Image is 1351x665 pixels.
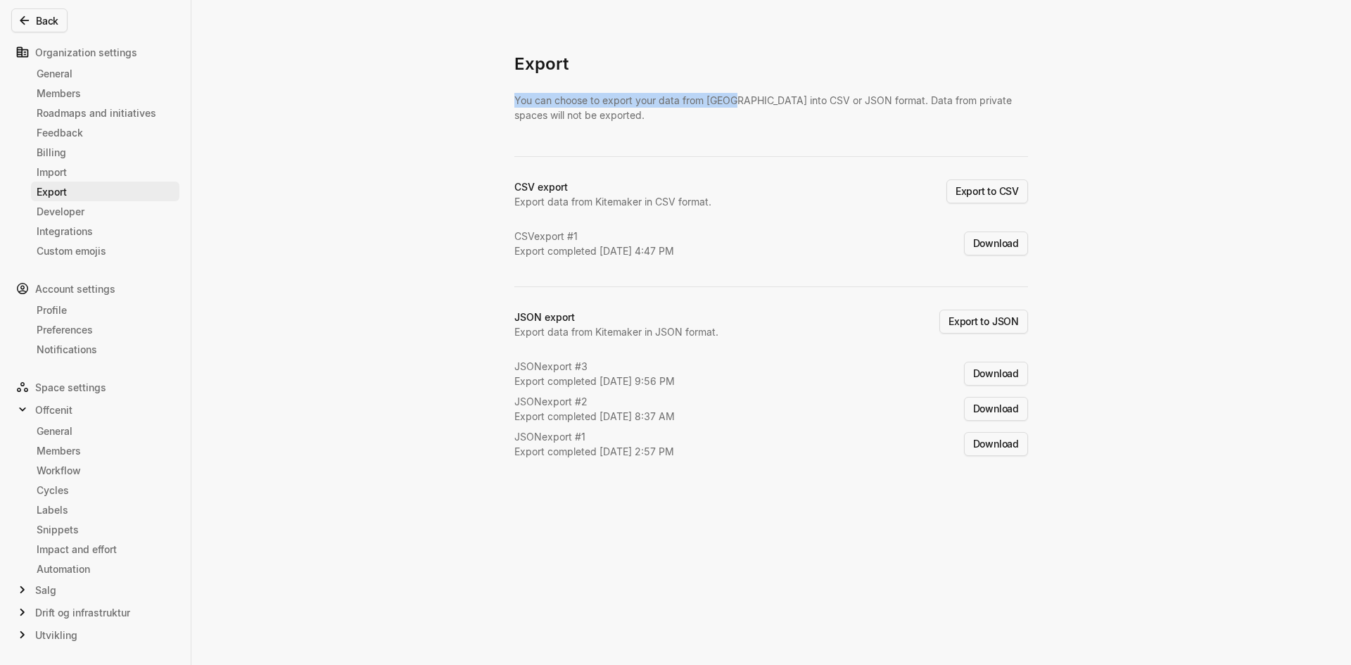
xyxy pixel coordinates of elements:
[35,628,77,642] span: Utvikling
[964,232,1028,255] button: Download
[31,559,179,578] a: Automation
[37,562,174,576] div: Automation
[31,221,179,241] a: Integrations
[37,303,174,317] div: Profile
[35,605,130,620] span: Drift og infrastruktur
[939,310,1028,334] button: Export to JSON
[31,421,179,441] a: General
[964,397,1028,421] button: Download
[31,182,179,201] a: Export
[31,241,179,260] a: Custom emojis
[514,243,674,258] div: Export completed [DATE] 4:47 PM
[37,502,174,517] div: Labels
[514,359,675,374] div: JSON export # 3
[37,204,174,219] div: Developer
[31,103,179,122] a: Roadmaps and initiatives
[37,184,174,199] div: Export
[31,500,179,519] a: Labels
[37,125,174,140] div: Feedback
[31,460,179,480] a: Workflow
[514,53,1028,93] div: Export
[31,539,179,559] a: Impact and effort
[31,339,179,359] a: Notifications
[37,145,174,160] div: Billing
[37,224,174,239] div: Integrations
[31,319,179,339] a: Preferences
[514,310,575,324] div: JSON export
[37,342,174,357] div: Notifications
[514,93,1028,134] div: You can choose to export your data from [GEOGRAPHIC_DATA] into CSV or JSON format. Data from priv...
[37,463,174,478] div: Workflow
[31,83,179,103] a: Members
[514,444,674,459] div: Export completed [DATE] 2:57 PM
[31,122,179,142] a: Feedback
[11,376,179,398] div: Space settings
[37,424,174,438] div: General
[31,201,179,221] a: Developer
[514,229,674,243] div: CSV export # 1
[31,480,179,500] a: Cycles
[37,483,174,498] div: Cycles
[11,41,179,63] div: Organization settings
[964,432,1028,456] button: Download
[37,86,174,101] div: Members
[964,362,1028,386] button: Download
[37,322,174,337] div: Preferences
[37,106,174,120] div: Roadmaps and initiatives
[37,165,174,179] div: Import
[514,324,718,339] div: Export data from Kitemaker in JSON format.
[35,583,56,597] span: Salg
[11,8,68,32] button: Back
[514,429,674,444] div: JSON export # 1
[37,542,174,557] div: Impact and effort
[514,394,675,409] div: JSON export # 2
[946,179,1028,203] button: Export to CSV
[31,300,179,319] a: Profile
[31,162,179,182] a: Import
[31,519,179,539] a: Snippets
[514,409,675,424] div: Export completed [DATE] 8:37 AM
[31,63,179,83] a: General
[37,243,174,258] div: Custom emojis
[37,66,174,81] div: General
[11,277,179,300] div: Account settings
[35,403,72,417] span: Offcenit
[37,522,174,537] div: Snippets
[31,441,179,460] a: Members
[31,142,179,162] a: Billing
[514,374,675,388] div: Export completed [DATE] 9:56 PM
[514,194,711,209] div: Export data from Kitemaker in CSV format.
[514,179,568,194] div: CSV export
[37,443,174,458] div: Members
